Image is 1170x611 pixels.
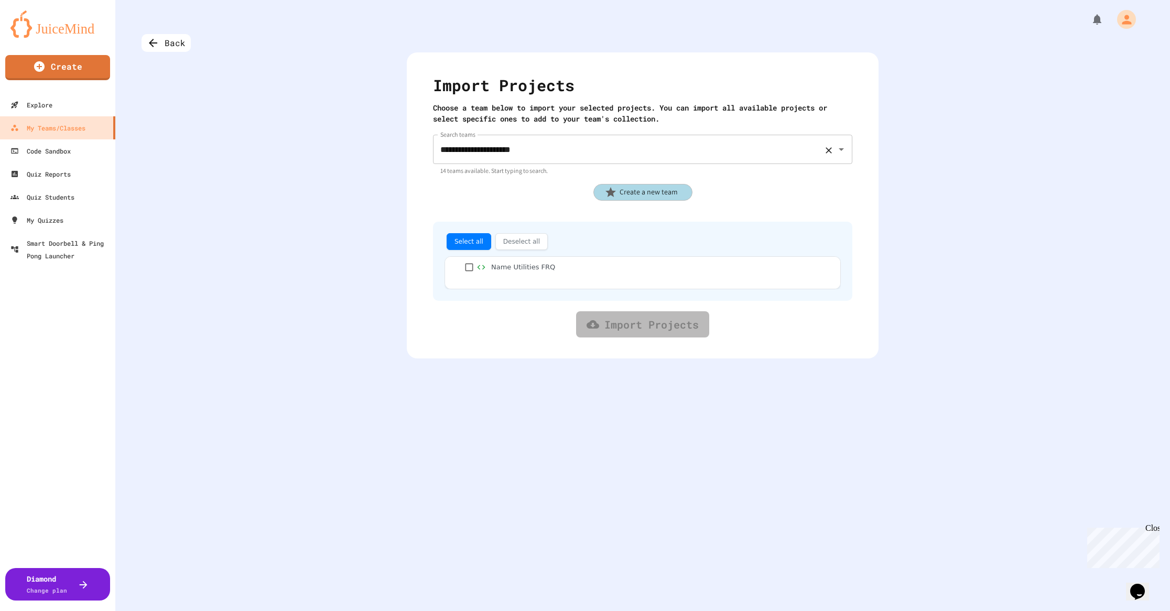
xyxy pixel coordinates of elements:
[576,311,709,337] a: Import Projects
[10,237,111,262] div: Smart Doorbell & Ping Pong Launcher
[5,55,110,80] a: Create
[10,145,71,157] div: Code Sandbox
[824,144,834,156] button: Clear
[433,102,852,124] div: Choose a team below to import your selected projects. You can import all available projects or se...
[4,4,72,67] div: Chat with us now!Close
[10,10,105,38] img: logo-orange.svg
[10,122,85,134] div: My Teams/Classes
[27,586,67,594] span: Change plan
[440,130,475,139] label: Search teams
[142,34,191,52] div: Back
[1071,10,1106,28] div: My Notifications
[447,233,491,250] button: Select all
[5,568,110,601] button: DiamondChange plan
[10,99,52,111] div: Explore
[433,73,852,102] div: Import Projects
[614,187,684,198] span: Create a new team
[1106,7,1139,31] div: My Account
[10,214,63,226] div: My Quizzes
[10,191,74,203] div: Quiz Students
[491,263,555,272] div: Name Utilities FRQ
[10,168,71,180] div: Quiz Reports
[593,184,692,201] div: Create a new team
[27,573,67,595] div: Diamond
[1083,523,1160,568] iframe: chat widget
[440,166,845,176] p: 14 teams available. Start typing to search.
[495,233,548,250] button: Deselect all
[834,142,849,157] button: Open
[1126,569,1160,601] iframe: chat widget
